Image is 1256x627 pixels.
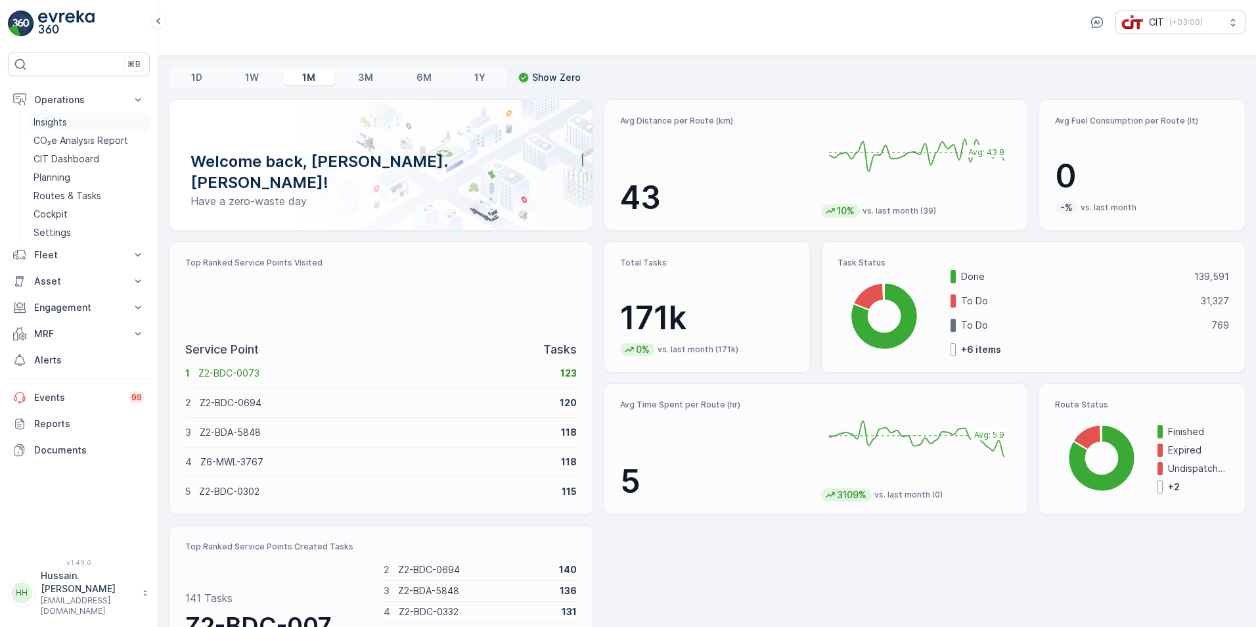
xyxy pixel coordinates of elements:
[200,396,551,409] p: Z2-BDC-0694
[8,384,150,411] a: Events99
[8,559,150,567] span: v 1.49.0
[8,294,150,321] button: Engagement
[560,584,577,597] p: 136
[561,426,577,439] p: 118
[658,344,738,355] p: vs. last month (171k)
[8,268,150,294] button: Asset
[34,208,68,221] p: Cockpit
[185,542,577,552] p: Top Ranked Service Points Created Tasks
[620,116,811,126] p: Avg Distance per Route (km)
[961,343,1001,356] p: + 6 items
[399,605,553,618] p: Z2-BDC-0332
[8,11,34,37] img: logo
[561,455,577,469] p: 118
[620,400,811,410] p: Avg Time Spent per Route (hr)
[384,563,390,576] p: 2
[245,71,259,84] p: 1W
[34,248,123,262] p: Fleet
[34,327,123,340] p: MRF
[620,462,811,501] p: 5
[185,485,191,498] p: 5
[474,71,485,84] p: 1Y
[199,485,553,498] p: Z2-BDC-0302
[28,113,150,131] a: Insights
[620,258,794,268] p: Total Tasks
[1168,462,1229,475] p: Undispatched
[191,151,572,193] p: Welcome back, [PERSON_NAME].[PERSON_NAME]!
[559,563,577,576] p: 140
[384,584,390,597] p: 3
[34,444,145,457] p: Documents
[1055,116,1229,126] p: Avg Fuel Consumption per Route (lt)
[8,411,150,437] a: Reports
[185,340,259,359] p: Service Point
[34,152,99,166] p: CIT Dashboard
[635,343,651,356] p: 0%
[384,605,390,618] p: 4
[28,150,150,168] a: CIT Dashboard
[1149,16,1164,29] p: CIT
[1168,480,1180,494] p: + 2
[1168,425,1229,438] p: Finished
[961,319,1203,332] p: To Do
[8,569,150,616] button: HHHussain.[PERSON_NAME][EMAIL_ADDRESS][DOMAIN_NAME]
[1081,202,1136,213] p: vs. last month
[562,485,577,498] p: 115
[28,205,150,223] a: Cockpit
[1169,17,1203,28] p: ( +03:00 )
[34,417,145,430] p: Reports
[11,582,32,603] div: HH
[398,584,551,597] p: Z2-BDA-5848
[1201,294,1229,308] p: 31,327
[416,71,432,84] p: 6M
[34,171,70,184] p: Planning
[34,301,123,314] p: Engagement
[560,396,577,409] p: 120
[185,258,577,268] p: Top Ranked Service Points Visited
[620,298,794,338] p: 171k
[863,206,936,216] p: vs. last month (39)
[8,347,150,373] a: Alerts
[41,595,135,616] p: [EMAIL_ADDRESS][DOMAIN_NAME]
[1194,270,1229,283] p: 139,591
[28,187,150,205] a: Routes & Tasks
[200,455,552,469] p: Z6-MWL-3767
[191,193,572,209] p: Have a zero-waste day
[34,354,145,367] p: Alerts
[1059,201,1074,214] p: -%
[28,131,150,150] a: CO₂e Analysis Report
[38,11,95,37] img: logo_light-DOdMpM7g.png
[620,178,811,218] p: 43
[131,392,142,403] p: 99
[127,59,141,70] p: ⌘B
[358,71,373,84] p: 3M
[34,226,71,239] p: Settings
[8,321,150,347] button: MRF
[838,258,1229,268] p: Task Status
[836,488,868,501] p: 3109%
[41,569,135,595] p: Hussain.[PERSON_NAME]
[8,242,150,268] button: Fleet
[961,294,1192,308] p: To Do
[1168,444,1229,457] p: Expired
[191,71,202,84] p: 1D
[398,563,550,576] p: Z2-BDC-0694
[1055,400,1229,410] p: Route Status
[198,367,552,380] p: Z2-BDC-0073
[28,223,150,242] a: Settings
[34,189,101,202] p: Routes & Tasks
[200,426,552,439] p: Z2-BDA-5848
[532,71,581,84] p: Show Zero
[34,93,123,106] p: Operations
[28,168,150,187] a: Planning
[185,396,191,409] p: 2
[34,275,123,288] p: Asset
[8,87,150,113] button: Operations
[562,605,577,618] p: 131
[185,367,190,380] p: 1
[836,204,856,218] p: 10%
[8,437,150,463] a: Documents
[874,490,943,500] p: vs. last month (0)
[302,71,315,84] p: 1M
[560,367,577,380] p: 123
